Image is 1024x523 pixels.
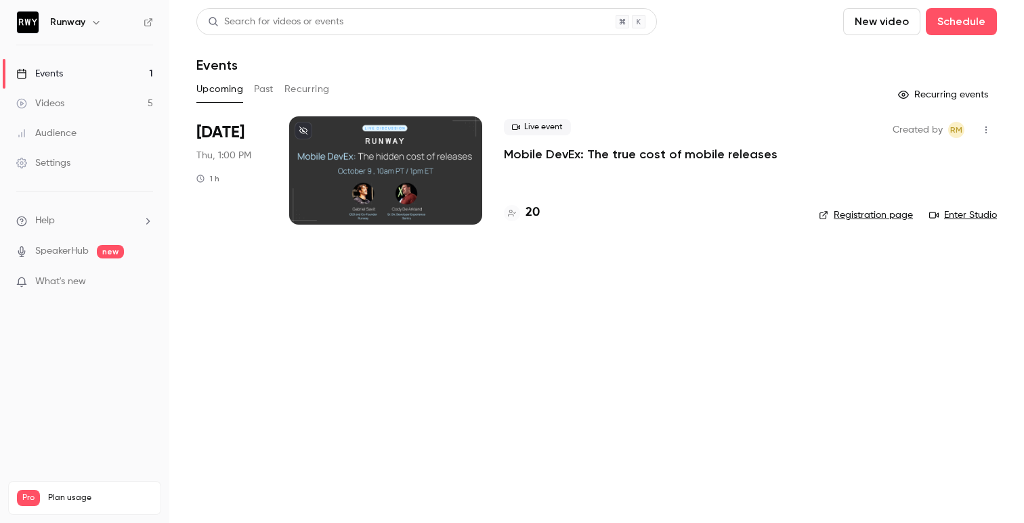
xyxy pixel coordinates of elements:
h1: Events [196,57,238,73]
div: Search for videos or events [208,15,343,29]
span: Help [35,214,55,228]
span: Pro [17,490,40,506]
h4: 20 [526,204,540,222]
div: Audience [16,127,77,140]
div: 1 h [196,173,219,184]
iframe: Noticeable Trigger [137,276,153,288]
a: Enter Studio [929,208,997,222]
span: Created by [893,122,943,138]
div: Videos [16,97,64,110]
span: RM [950,122,962,138]
h6: Runway [50,16,85,29]
span: Thu, 1:00 PM [196,149,251,162]
div: Oct 9 Thu, 1:00 PM (America/New York) [196,116,268,225]
li: help-dropdown-opener [16,214,153,228]
a: SpeakerHub [35,244,89,258]
button: New video [843,8,920,35]
span: What's new [35,275,86,289]
button: Recurring events [892,84,997,106]
img: Runway [17,12,39,33]
div: Settings [16,156,70,170]
button: Upcoming [196,78,243,100]
a: 20 [504,204,540,222]
a: Mobile DevEx: The true cost of mobile releases [504,146,777,162]
span: [DATE] [196,122,244,143]
button: Recurring [284,78,330,100]
span: new [97,245,124,258]
span: Plan usage [48,493,152,503]
a: Registration page [819,208,913,222]
button: Schedule [926,8,997,35]
div: Events [16,67,63,81]
span: Live event [504,119,571,135]
button: Past [254,78,274,100]
span: Riley Maguire [948,122,964,138]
